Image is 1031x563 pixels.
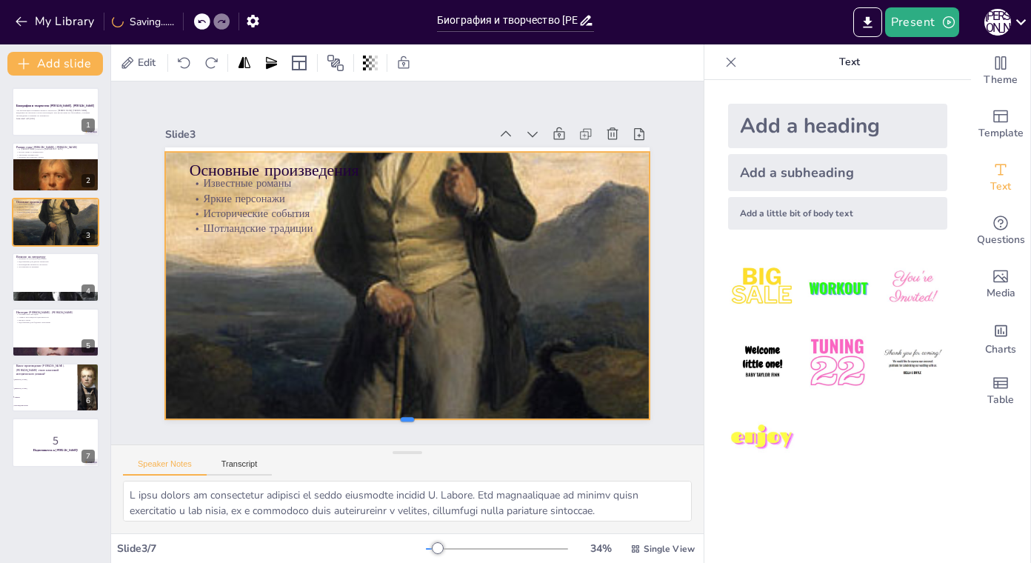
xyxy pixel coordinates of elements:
[728,328,797,397] img: 4.jpeg
[644,543,695,555] span: Single View
[16,433,95,449] p: 5
[853,7,882,37] button: Export to PowerPoint
[971,364,1030,418] div: Add a table
[287,51,311,75] div: Layout
[728,104,947,148] div: Add a heading
[12,418,99,467] div: 7
[16,117,95,120] p: Generated with [URL]
[971,204,1030,258] div: Get real-time input from your audience
[112,15,174,29] div: Saving......
[12,198,99,247] div: 3
[12,308,99,357] div: 5
[971,151,1030,204] div: Add text boxes
[16,200,95,204] p: Основные произведения
[16,156,95,159] p: Влияние шотландских легенд
[16,310,95,314] p: Наследие [PERSON_NAME]. [PERSON_NAME]
[81,450,95,463] div: 7
[16,153,95,156] p: Увлечение литературой
[12,363,99,412] div: 6
[12,253,99,302] div: 4
[728,404,797,473] img: 7.jpeg
[207,459,273,476] button: Transcript
[743,44,956,80] p: Text
[16,205,95,208] p: Яркие персонажи
[971,44,1030,98] div: Change the overall theme
[33,449,79,453] strong: Подготовьтесь к [PERSON_NAME]!
[12,142,99,191] div: 2
[14,387,76,389] span: [PERSON_NAME]
[583,542,618,556] div: 34 %
[16,313,95,316] p: Литературное наследие
[803,253,872,322] img: 2.jpeg
[117,542,426,556] div: Slide 3 / 7
[878,328,947,397] img: 6.jpeg
[16,319,95,322] p: Вклад в науку
[81,119,95,132] div: 1
[16,258,95,261] p: Влияние на исторический роман
[971,258,1030,311] div: Add images, graphics, shapes or video
[195,184,630,244] p: Исторические события
[11,10,101,33] button: My Library
[14,405,76,407] span: Шотландские песни
[987,392,1014,408] span: Table
[81,339,95,353] div: 5
[978,125,1024,141] span: Template
[728,154,947,191] div: Add a subheading
[196,169,632,230] p: Яркие персонажи
[123,481,692,522] textarea: L ipsu dolors am consectetur adipisci el seddo eiusmodte incidid U. Labore. Etd magnaaliquae ad m...
[81,394,95,407] div: 6
[199,137,635,205] p: Основные произведения
[885,7,959,37] button: Present
[984,9,1011,36] div: С [PERSON_NAME]
[81,174,95,187] div: 2
[728,253,797,322] img: 1.jpeg
[987,285,1015,302] span: Media
[971,311,1030,364] div: Add charts and graphs
[971,98,1030,151] div: Add ready made slides
[16,144,95,149] p: Ранние годы [PERSON_NAME]. [PERSON_NAME]
[16,150,95,153] p: Изучал право в университете
[81,284,95,298] div: 4
[16,203,95,206] p: Известные романы
[16,261,95,264] p: Вдохновение для других писателей
[81,229,95,242] div: 3
[803,328,872,397] img: 5.jpeg
[16,321,95,324] p: Вдохновение для будущих поколений
[984,7,1011,37] button: С [PERSON_NAME]
[12,87,99,136] div: 1
[728,197,947,230] div: Add a little bit of body text
[179,102,504,150] div: Slide 3
[7,52,103,76] button: Add slide
[16,208,95,211] p: Исторические события
[14,379,76,380] span: [PERSON_NAME]
[14,396,76,398] span: Айвенго
[16,263,95,266] p: Возрождение интереса к культуре
[16,211,95,214] p: Шотландские традиции
[437,10,578,31] input: Insert title
[990,179,1011,195] span: Text
[16,109,95,117] p: Эта презентация посвящена жизни и творчеству [PERSON_NAME]. [PERSON_NAME], выдающегося писателя и...
[198,153,633,214] p: Известные романы
[985,342,1016,358] span: Charts
[984,72,1018,88] span: Theme
[193,199,629,259] p: Шотландские традиции
[16,266,95,269] p: Долговечность влияния
[123,459,207,476] button: Speaker Notes
[16,104,94,107] strong: Биография и творчество [PERSON_NAME]. [PERSON_NAME]
[977,232,1025,248] span: Questions
[878,253,947,322] img: 3.jpeg
[16,147,95,150] p: В. [PERSON_NAME] родился в [GEOGRAPHIC_DATA]
[16,364,73,376] p: Какое произведение [PERSON_NAME]. [PERSON_NAME] стало классикой исторического романа?
[16,316,95,319] p: Символ шотландской идентичности
[327,54,344,72] span: Position
[135,56,159,70] span: Edit
[16,255,95,259] p: Влияние на литературу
